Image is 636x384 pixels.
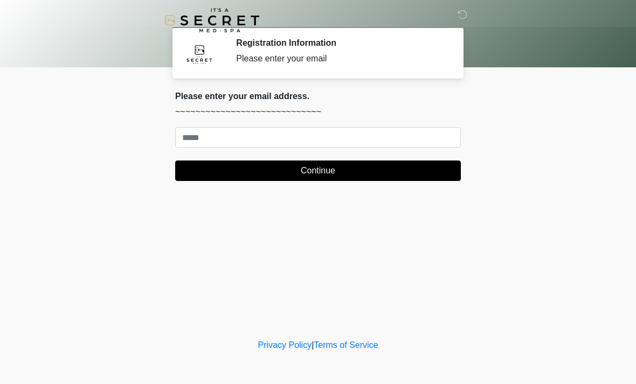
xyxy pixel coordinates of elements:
button: Continue [175,160,461,181]
img: Agent Avatar [183,38,216,70]
a: Privacy Policy [258,340,312,350]
p: ~~~~~~~~~~~~~~~~~~~~~~~~~~~~~ [175,106,461,118]
a: Terms of Service [314,340,378,350]
img: It's A Secret Med Spa Logo [164,8,259,32]
a: | [312,340,314,350]
div: Please enter your email [236,52,445,65]
h2: Please enter your email address. [175,91,461,101]
h2: Registration Information [236,38,445,48]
